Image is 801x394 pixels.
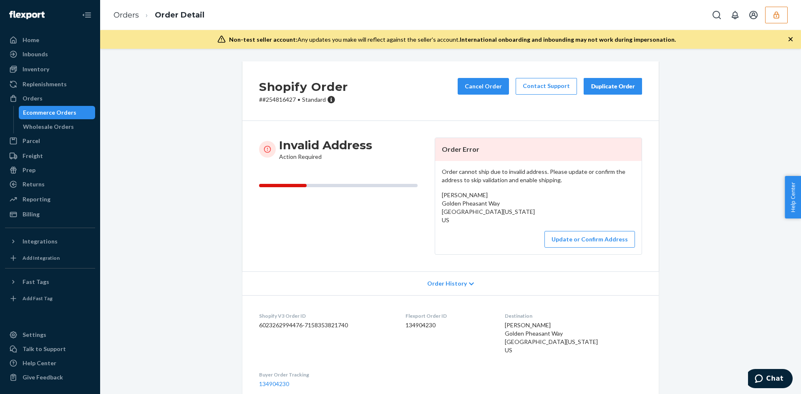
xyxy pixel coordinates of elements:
[5,163,95,177] a: Prep
[23,94,43,103] div: Orders
[5,356,95,370] a: Help Center
[23,137,40,145] div: Parcel
[460,36,676,43] span: International onboarding and inbounding may not work during impersonation.
[78,7,95,23] button: Close Navigation
[23,237,58,246] div: Integrations
[5,292,95,305] a: Add Fast Tag
[5,193,95,206] a: Reporting
[5,63,95,76] a: Inventory
[23,295,53,302] div: Add Fast Tag
[435,138,642,161] header: Order Error
[406,312,491,319] dt: Flexport Order ID
[708,7,725,23] button: Open Search Box
[505,321,598,354] span: [PERSON_NAME] Golden Pheasant Way [GEOGRAPHIC_DATA][US_STATE] US
[544,231,635,248] button: Update or Confirm Address
[427,279,467,288] span: Order History
[5,33,95,47] a: Home
[107,3,211,28] ol: breadcrumbs
[5,78,95,91] a: Replenishments
[23,152,43,160] div: Freight
[442,168,635,184] p: Order cannot ship due to invalid address. Please update or confirm the address to skip validation...
[5,342,95,356] button: Talk to Support
[5,149,95,163] a: Freight
[727,7,743,23] button: Open notifications
[259,312,392,319] dt: Shopify V3 Order ID
[745,7,762,23] button: Open account menu
[23,345,66,353] div: Talk to Support
[19,120,96,133] a: Wholesale Orders
[113,10,139,20] a: Orders
[302,96,326,103] span: Standard
[279,138,372,161] div: Action Required
[5,134,95,148] a: Parcel
[19,106,96,119] a: Ecommerce Orders
[23,50,48,58] div: Inbounds
[23,123,74,131] div: Wholesale Orders
[23,36,39,44] div: Home
[23,278,49,286] div: Fast Tags
[259,371,392,378] dt: Buyer Order Tracking
[23,210,40,218] div: Billing
[23,359,56,367] div: Help Center
[259,78,348,95] h2: Shopify Order
[229,35,676,44] div: Any updates you make will reflect against the seller's account.
[259,380,289,387] a: 134904230
[5,92,95,105] a: Orders
[23,65,49,73] div: Inventory
[442,191,535,223] span: [PERSON_NAME] Golden Pheasant Way [GEOGRAPHIC_DATA][US_STATE] US
[23,180,45,188] div: Returns
[297,96,300,103] span: •
[229,36,297,43] span: Non-test seller account:
[9,11,45,19] img: Flexport logo
[23,108,76,117] div: Ecommerce Orders
[259,321,392,329] dd: 6023262994476-7158353821740
[5,235,95,248] button: Integrations
[5,371,95,384] button: Give Feedback
[505,312,642,319] dt: Destination
[23,166,35,174] div: Prep
[5,251,95,265] a: Add Integration
[516,78,577,95] a: Contact Support
[259,95,348,104] p: # #254816427
[5,48,95,61] a: Inbounds
[591,82,635,90] div: Duplicate Order
[5,275,95,289] button: Fast Tags
[5,208,95,221] a: Billing
[23,373,63,381] div: Give Feedback
[406,321,491,329] dd: 134904230
[785,176,801,218] button: Help Center
[155,10,204,20] a: Order Detail
[748,369,793,390] iframe: Abre un widget desde donde se puede chatear con uno de los agentes
[23,254,60,261] div: Add Integration
[279,138,372,153] h3: Invalid Address
[458,78,509,95] button: Cancel Order
[23,195,50,203] div: Reporting
[5,178,95,191] a: Returns
[5,328,95,341] a: Settings
[23,331,46,339] div: Settings
[23,80,67,88] div: Replenishments
[584,78,642,95] button: Duplicate Order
